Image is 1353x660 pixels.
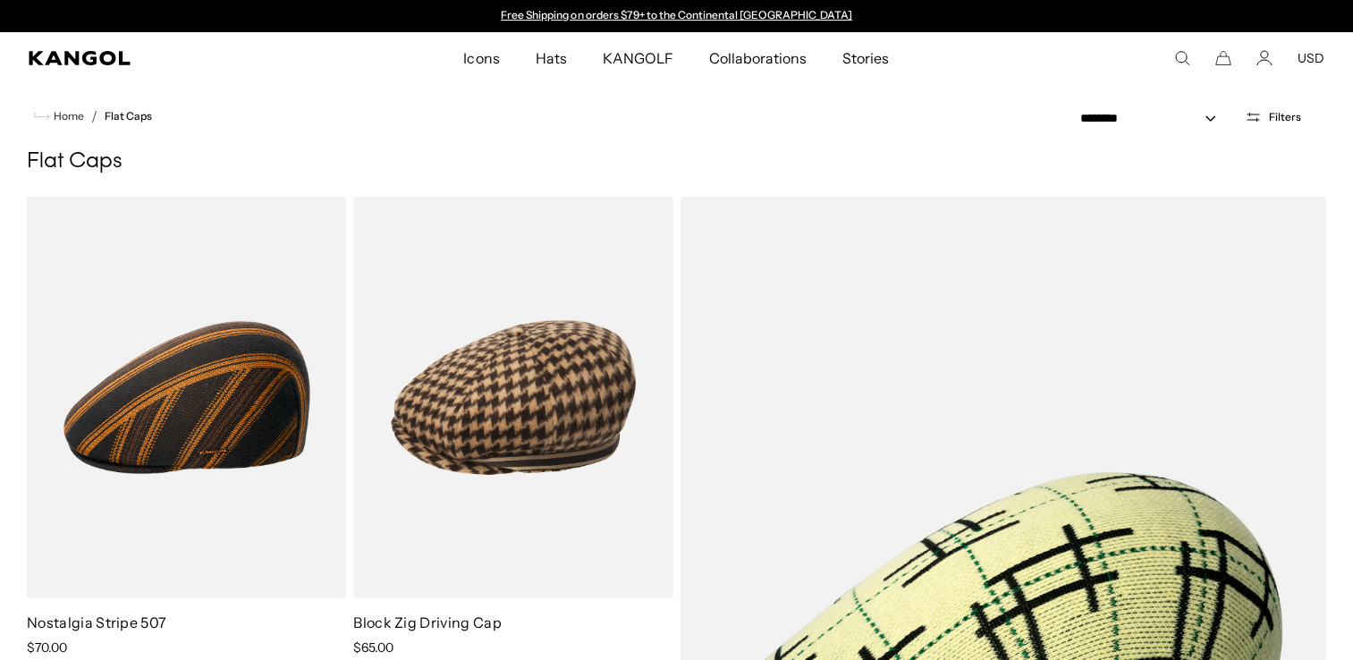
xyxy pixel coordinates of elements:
[50,110,84,123] span: Home
[445,32,517,84] a: Icons
[1256,50,1273,66] a: Account
[105,110,152,123] a: Flat Caps
[493,9,861,23] slideshow-component: Announcement bar
[603,32,673,84] span: KANGOLF
[1269,111,1301,123] span: Filters
[536,32,567,84] span: Hats
[1298,50,1324,66] button: USD
[501,8,852,21] a: Free Shipping on orders $79+ to the Continental [GEOGRAPHIC_DATA]
[709,32,807,84] span: Collaborations
[824,32,907,84] a: Stories
[691,32,824,84] a: Collaborations
[27,197,346,598] img: Nostalgia Stripe 507
[29,51,307,65] a: Kangol
[27,639,67,656] span: $70.00
[27,613,166,631] a: Nostalgia Stripe 507
[27,148,1326,175] h1: Flat Caps
[1234,109,1312,125] button: Open filters
[84,106,97,127] li: /
[493,9,861,23] div: 1 of 2
[353,197,672,598] img: Block Zig Driving Cap
[353,639,393,656] span: $65.00
[518,32,585,84] a: Hats
[1073,109,1234,128] select: Sort by: Featured
[353,613,502,631] a: Block Zig Driving Cap
[842,32,889,84] span: Stories
[493,9,861,23] div: Announcement
[1174,50,1190,66] summary: Search here
[1215,50,1231,66] button: Cart
[585,32,691,84] a: KANGOLF
[34,108,84,124] a: Home
[463,32,499,84] span: Icons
